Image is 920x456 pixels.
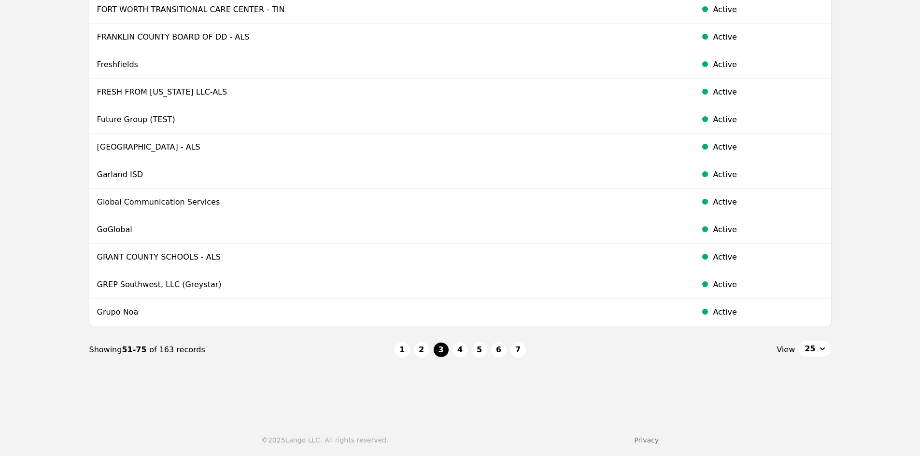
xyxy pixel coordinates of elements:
td: Future Group (TEST) [89,106,690,134]
div: Active [713,224,823,235]
div: Active [713,4,823,15]
td: FRANKLIN COUNTY BOARD OF DD - ALS [89,24,690,51]
td: GoGlobal [89,216,690,244]
div: Active [713,169,823,180]
div: Active [713,196,823,208]
td: GREP Southwest, LLC (Greystar) [89,271,690,299]
td: Freshfields [89,51,690,79]
div: Active [713,31,823,43]
div: Active [713,306,823,318]
div: Showing of 163 records [89,344,395,356]
div: Active [713,114,823,125]
span: View [777,344,795,356]
button: 7 [510,342,526,358]
div: Active [713,86,823,98]
a: Privacy [634,436,659,444]
button: 2 [414,342,429,358]
nav: Page navigation [89,326,831,373]
button: 25 [799,341,831,357]
td: Grupo Noa [89,299,690,326]
div: © 2025 Lango LLC. All rights reserved. [261,435,388,445]
button: 1 [395,342,410,358]
div: Active [713,251,823,263]
button: 4 [453,342,468,358]
td: Global Communication Services [89,189,690,216]
td: [GEOGRAPHIC_DATA] - ALS [89,134,690,161]
button: 6 [491,342,507,358]
td: FRESH FROM [US_STATE] LLC-ALS [89,79,690,106]
div: Active [713,279,823,290]
td: Garland ISD [89,161,690,189]
div: Active [713,59,823,70]
span: 25 [805,343,815,355]
span: 51-75 [122,345,149,354]
td: GRANT COUNTY SCHOOLS - ALS [89,244,690,271]
button: 5 [472,342,487,358]
div: Active [713,141,823,153]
